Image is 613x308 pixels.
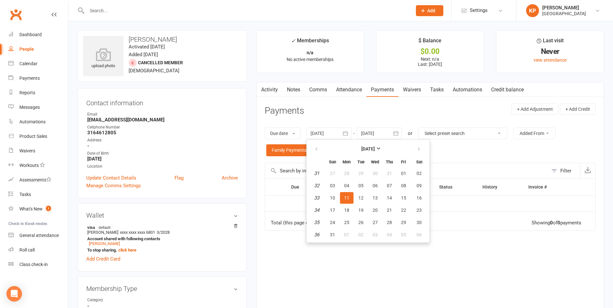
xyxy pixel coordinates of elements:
[326,217,339,228] button: 24
[373,171,378,176] span: 30
[340,217,354,228] button: 25
[129,52,158,57] time: Added [DATE]
[330,208,335,213] span: 17
[542,11,586,16] div: [GEOGRAPHIC_DATA]
[8,173,68,187] a: Assessments
[19,247,35,252] div: Roll call
[282,82,305,97] a: Notes
[85,6,407,15] input: Search...
[361,146,375,151] strong: [DATE]
[397,229,410,241] button: 05
[129,68,179,74] span: [DEMOGRAPHIC_DATA]
[332,82,366,97] a: Attendance
[8,158,68,173] a: Workouts
[314,220,319,225] em: 35
[532,220,581,226] div: Showing of payments
[86,285,238,292] h3: Membership Type
[8,56,68,71] a: Calendar
[343,159,351,164] small: Monday
[326,180,339,191] button: 03
[548,163,580,179] button: Filter
[8,86,68,100] a: Reports
[373,220,378,225] span: 27
[383,229,396,241] button: 04
[86,182,141,190] a: Manage Comms Settings
[354,229,368,241] button: 02
[138,60,183,65] span: Cancelled member
[373,232,378,237] span: 03
[326,192,339,204] button: 10
[427,8,435,13] span: Add
[83,36,241,43] h3: [PERSON_NAME]
[8,202,68,216] a: What's New1
[330,232,335,237] span: 31
[401,220,406,225] span: 29
[417,220,422,225] span: 30
[523,179,575,195] th: Invoice #
[383,180,396,191] button: 07
[397,204,410,216] button: 22
[354,204,368,216] button: 19
[291,38,295,44] i: ✓
[307,50,313,55] strong: n/a
[340,180,354,191] button: 04
[19,90,35,95] div: Reports
[87,130,238,136] strong: 3164612805
[120,230,155,235] span: xxxx xxxx xxxx 6801
[382,48,478,55] div: $0.00
[357,159,365,164] small: Tuesday
[411,204,428,216] button: 23
[305,82,332,97] a: Comms
[344,195,349,200] span: 11
[87,124,238,130] div: Cellphone Number
[271,220,348,226] div: Total (this page only): of
[401,171,406,176] span: 01
[86,97,238,107] h3: Contact information
[386,159,393,164] small: Thursday
[354,168,368,179] button: 29
[383,192,396,204] button: 14
[19,61,37,66] div: Calendar
[344,171,349,176] span: 28
[314,232,319,238] em: 36
[8,129,68,144] a: Product Sales
[314,170,319,176] em: 31
[257,82,282,97] a: Activity
[560,103,596,115] button: + Add Credit
[87,236,235,241] strong: Account shared with following contacts
[477,179,523,195] th: History
[417,232,422,237] span: 06
[344,208,349,213] span: 18
[86,224,238,253] li: [PERSON_NAME]
[19,134,47,139] div: Product Sales
[401,195,406,200] span: 15
[174,174,184,182] a: Flag
[8,243,68,257] a: Roll call
[157,230,170,235] span: 3/2028
[537,36,564,48] div: Last visit
[330,183,335,188] span: 03
[265,106,304,116] h3: Payments
[383,204,396,216] button: 21
[387,171,392,176] span: 31
[418,36,441,48] div: $ Balance
[87,163,238,169] div: Location
[19,262,48,267] div: Class check-in
[19,148,35,153] div: Waivers
[411,168,428,179] button: 02
[19,105,40,110] div: Messages
[401,183,406,188] span: 08
[344,220,349,225] span: 25
[265,163,548,179] input: Search by invoice number
[8,42,68,56] a: People
[8,187,68,202] a: Tasks
[86,212,238,219] h3: Wallet
[411,217,428,228] button: 30
[222,174,238,182] a: Archive
[417,171,422,176] span: 02
[354,192,368,204] button: 12
[83,48,123,69] div: upload photo
[387,183,392,188] span: 07
[397,217,410,228] button: 29
[8,71,68,86] a: Payments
